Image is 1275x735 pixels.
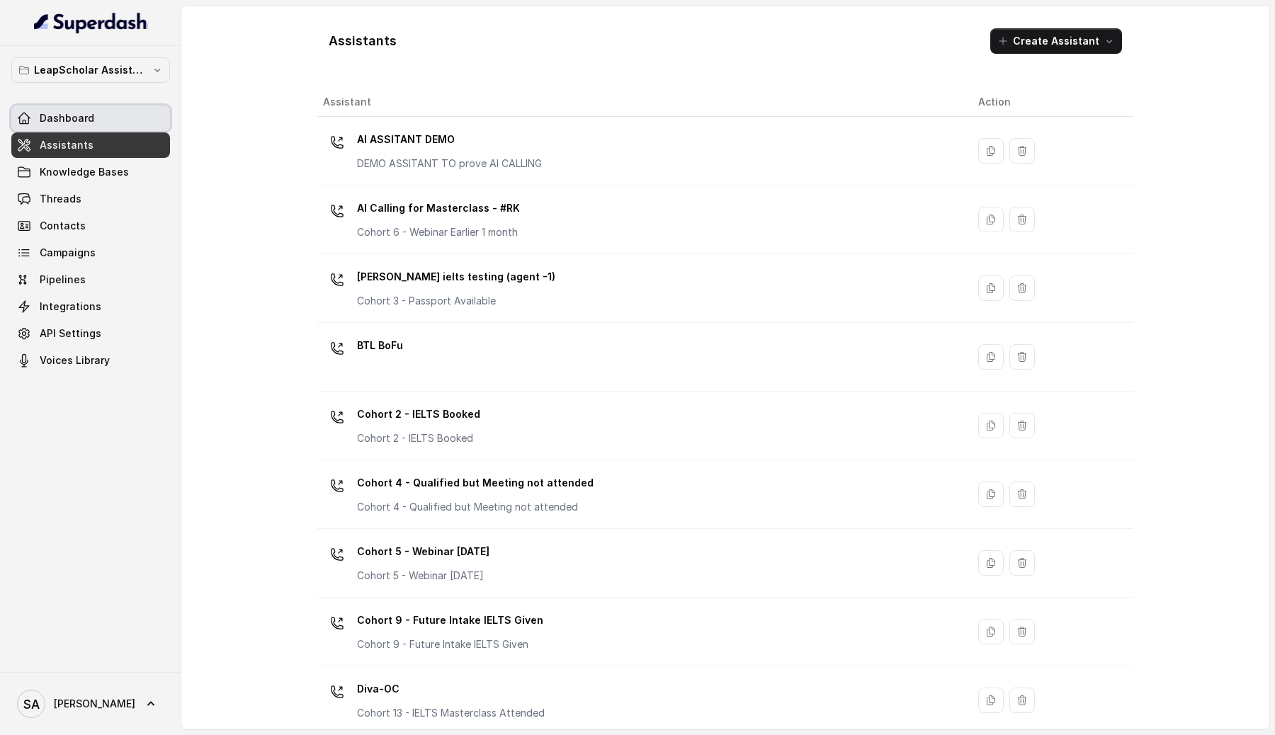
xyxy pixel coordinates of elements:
[11,159,170,185] a: Knowledge Bases
[357,334,403,357] p: BTL BoFu
[40,273,86,287] span: Pipelines
[357,403,480,426] p: Cohort 2 - IELTS Booked
[40,165,129,179] span: Knowledge Bases
[11,684,170,724] a: [PERSON_NAME]
[357,294,555,308] p: Cohort 3 - Passport Available
[357,569,489,583] p: Cohort 5 - Webinar [DATE]
[11,132,170,158] a: Assistants
[34,62,147,79] p: LeapScholar Assistant
[11,57,170,83] button: LeapScholar Assistant
[357,540,489,563] p: Cohort 5 - Webinar [DATE]
[34,11,148,34] img: light.svg
[40,111,94,125] span: Dashboard
[329,30,397,52] h1: Assistants
[11,294,170,319] a: Integrations
[11,267,170,292] a: Pipelines
[357,637,543,651] p: Cohort 9 - Future Intake IELTS Given
[357,678,545,700] p: Diva-OC
[40,192,81,206] span: Threads
[357,609,543,632] p: Cohort 9 - Future Intake IELTS Given
[357,156,542,171] p: DEMO ASSITANT TO prove AI CALLING
[23,697,40,712] text: SA
[357,431,480,445] p: Cohort 2 - IELTS Booked
[357,266,555,288] p: [PERSON_NAME] ielts testing (agent -1)
[357,128,542,151] p: AI ASSITANT DEMO
[357,197,520,220] p: AI Calling for Masterclass - #RK
[357,472,594,494] p: Cohort 4 - Qualified but Meeting not attended
[357,706,545,720] p: Cohort 13 - IELTS Masterclass Attended
[317,88,967,117] th: Assistant
[11,186,170,212] a: Threads
[40,138,93,152] span: Assistants
[11,213,170,239] a: Contacts
[990,28,1122,54] button: Create Assistant
[11,106,170,131] a: Dashboard
[967,88,1133,117] th: Action
[357,500,594,514] p: Cohort 4 - Qualified but Meeting not attended
[40,246,96,260] span: Campaigns
[11,240,170,266] a: Campaigns
[357,225,520,239] p: Cohort 6 - Webinar Earlier 1 month
[54,697,135,711] span: [PERSON_NAME]
[40,300,101,314] span: Integrations
[40,219,86,233] span: Contacts
[40,353,110,367] span: Voices Library
[11,348,170,373] a: Voices Library
[11,321,170,346] a: API Settings
[40,326,101,341] span: API Settings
